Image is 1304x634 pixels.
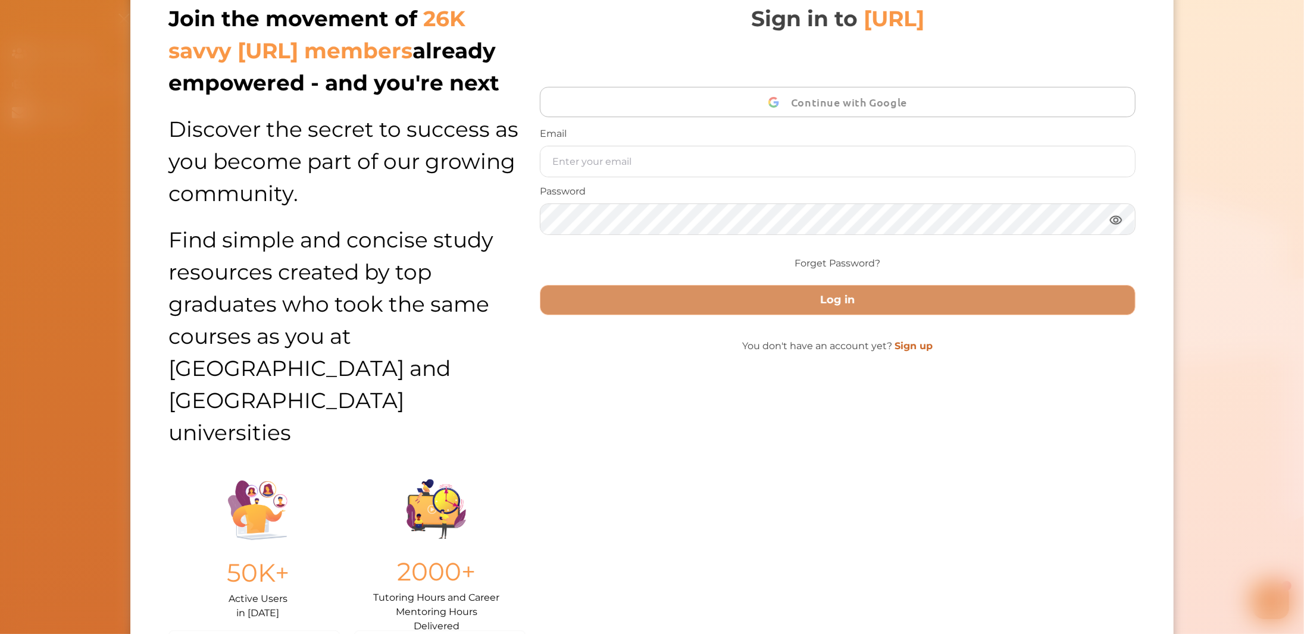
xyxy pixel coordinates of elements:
[791,88,913,116] span: Continue with Google
[540,146,1135,177] input: Enter your email
[168,2,523,99] p: Join the movement of already empowered - and you're next
[795,256,881,271] a: Forget Password?
[540,87,1136,117] button: Continue with Google
[264,1,273,10] i: 1
[540,184,1136,199] p: Password
[168,209,526,448] p: Find simple and concise study resources created by top graduates who took the same courses as you...
[406,479,466,539] img: Group%201403.ccdcecb8.png
[397,553,476,591] p: 2000+
[227,554,289,592] p: 50K+
[540,339,1136,353] p: You don't have an account yet?
[373,591,499,621] p: Tutoring Hours and Career Mentoring Hours Delivered
[751,2,924,34] p: Sign in to
[895,340,933,351] a: Sign up
[864,5,924,32] span: [URL]
[540,285,1136,315] button: Log in
[229,592,287,620] p: Active Users in [DATE]
[540,127,1136,141] p: Email
[1109,212,1123,227] img: eye.3286bcf0.webp
[228,481,287,540] img: Illustration.25158f3c.png
[168,99,526,209] p: Discover the secret to success as you become part of our growing community.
